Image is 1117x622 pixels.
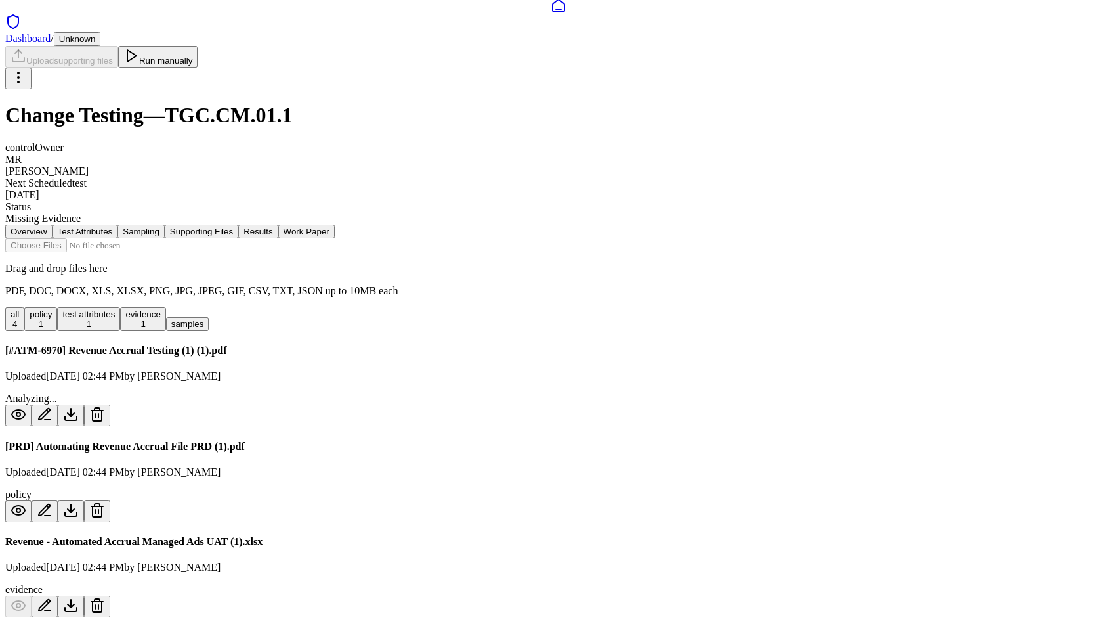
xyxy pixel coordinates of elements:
[117,225,165,238] button: Sampling
[118,46,198,68] button: Run manually
[5,32,1112,46] div: /
[5,500,32,522] button: Preview File (hover for quick preview, click for full view)
[5,142,1112,154] div: control Owner
[5,405,32,426] button: Preview File (hover for quick preview, click for full view)
[62,319,115,329] div: 1
[53,225,118,238] button: Test Attributes
[30,319,52,329] div: 1
[5,225,53,238] button: Overview
[165,225,238,238] button: Supporting Files
[84,405,110,426] button: Delete File
[5,33,51,44] a: Dashboard
[5,166,89,177] span: [PERSON_NAME]
[5,466,1112,478] p: Uploaded [DATE] 02:44 PM by [PERSON_NAME]
[5,213,1112,225] div: Missing Evidence
[5,307,24,331] button: all 4
[238,225,278,238] button: Results
[5,562,1112,573] p: Uploaded [DATE] 02:44 PM by [PERSON_NAME]
[5,46,118,68] button: Uploadsupporting files
[58,596,84,617] button: Download File
[24,307,57,331] button: policy 1
[58,500,84,522] button: Download File
[84,596,110,617] button: Delete File
[58,405,84,426] button: Download File
[5,584,1112,596] div: evidence
[5,345,1112,357] h4: [#ATM-6970] Revenue Accrual Testing (1) (1).pdf
[54,32,101,46] button: Unknown
[5,370,1112,382] p: Uploaded [DATE] 02:44 PM by [PERSON_NAME]
[5,177,1112,189] div: Next Scheduled test
[5,225,1112,238] nav: Tabs
[278,225,335,238] button: Work Paper
[5,285,1112,297] p: PDF, DOC, DOCX, XLS, XLSX, PNG, JPG, JPEG, GIF, CSV, TXT, JSON up to 10MB each
[125,319,160,329] div: 1
[32,405,58,426] button: Add/Edit Description
[5,536,1112,548] h4: Revenue - Automated Accrual Managed Ads UAT (1).xlsx
[5,154,22,165] span: MR
[57,307,120,331] button: test attributes 1
[32,500,58,522] button: Add/Edit Description
[166,317,209,331] button: samples
[5,201,1112,213] div: Status
[5,263,1112,275] p: Drag and drop files here
[120,307,165,331] button: evidence 1
[84,500,110,522] button: Delete File
[5,189,1112,201] div: [DATE]
[5,596,32,617] button: Preview File (hover for quick preview, click for full view)
[5,489,1112,500] div: policy
[11,319,19,329] div: 4
[32,596,58,617] button: Add/Edit Description
[5,14,1112,32] a: SOC
[5,441,1112,453] h4: [PRD] Automating Revenue Accrual File PRD (1).pdf
[5,103,1112,127] h1: Change Testing — TGC.CM.01.1
[5,393,1112,405] div: Analyzing...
